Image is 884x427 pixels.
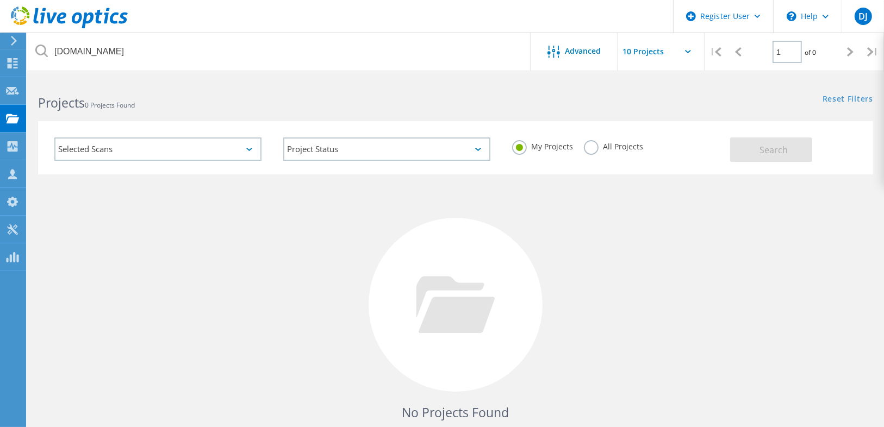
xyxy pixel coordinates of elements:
[730,137,812,162] button: Search
[27,33,531,71] input: Search projects by name, owner, ID, company, etc
[54,137,262,161] div: Selected Scans
[823,95,873,104] a: Reset Filters
[858,12,868,21] span: DJ
[787,11,796,21] svg: \n
[760,144,788,156] span: Search
[584,140,643,150] label: All Projects
[38,94,85,111] b: Projects
[862,33,884,71] div: |
[85,101,135,110] span: 0 Projects Found
[705,33,727,71] div: |
[805,48,816,57] span: of 0
[565,47,601,55] span: Advanced
[283,137,490,161] div: Project Status
[49,404,862,422] h4: No Projects Found
[512,140,573,150] label: My Projects
[11,23,128,30] a: Live Optics Dashboard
